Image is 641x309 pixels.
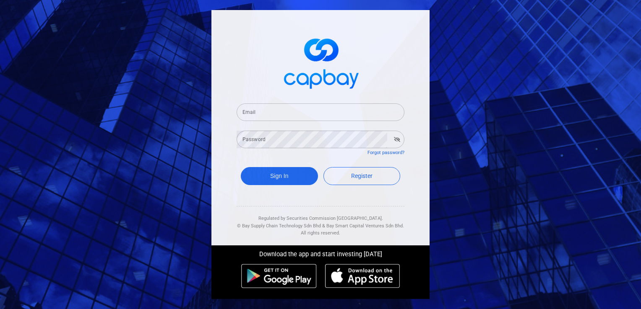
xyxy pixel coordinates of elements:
[205,245,436,260] div: Download the app and start investing [DATE]
[237,223,321,229] span: © Bay Supply Chain Technology Sdn Bhd
[237,206,404,237] div: Regulated by Securities Commission [GEOGRAPHIC_DATA]. & All rights reserved.
[367,150,404,155] a: Forgot password?
[279,31,362,93] img: logo
[323,167,401,185] a: Register
[351,173,373,179] span: Register
[326,223,404,229] span: Bay Smart Capital Ventures Sdn Bhd.
[325,264,400,288] img: ios
[241,167,318,185] button: Sign In
[241,264,317,288] img: android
